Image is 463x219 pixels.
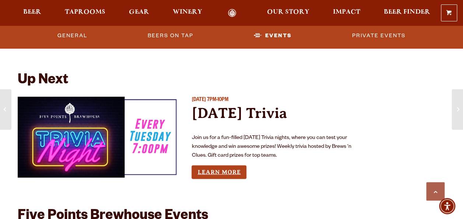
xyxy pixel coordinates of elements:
[65,9,105,15] span: Taprooms
[384,9,430,15] span: Beer Finder
[145,28,196,45] a: Beers on Tap
[379,9,435,17] a: Beer Finder
[173,9,202,15] span: Winery
[18,73,68,89] h2: Up Next
[328,9,365,17] a: Impact
[439,198,455,214] div: Accessibility Menu
[124,9,154,17] a: Gear
[168,9,207,17] a: Winery
[267,9,309,15] span: Our Story
[23,9,41,15] span: Beer
[192,104,287,121] a: [DATE] Trivia
[18,96,180,177] a: View event details
[192,165,246,179] a: Learn more about Tuesday Trivia
[333,9,360,15] span: Impact
[192,97,206,103] span: [DATE]
[207,97,228,103] span: 7PM-10PM
[251,28,295,45] a: Events
[192,133,354,160] p: Join us for a fun-filled [DATE] Trivia nights, where you can test your knowledge and win awesome ...
[262,9,314,17] a: Our Story
[18,9,46,17] a: Beer
[426,182,445,201] a: Scroll to top
[55,28,90,45] a: General
[60,9,110,17] a: Taprooms
[349,28,408,45] a: Private Events
[218,9,246,17] a: Odell Home
[129,9,149,15] span: Gear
